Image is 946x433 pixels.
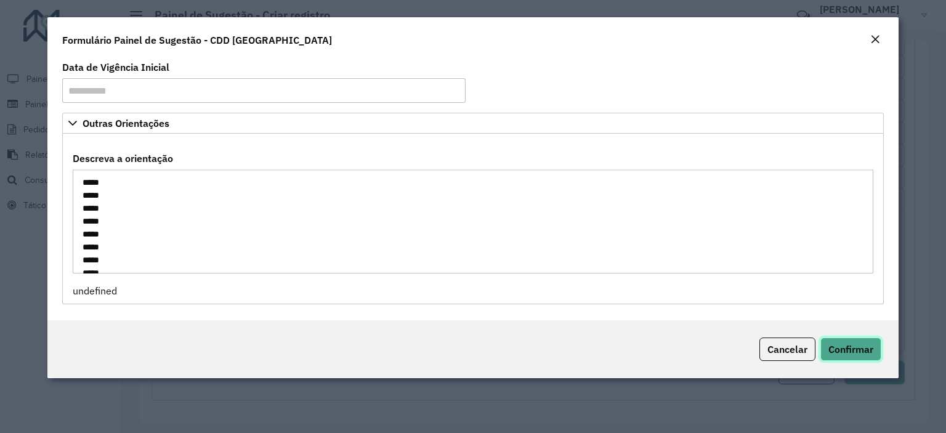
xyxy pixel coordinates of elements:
button: Close [867,32,884,48]
div: Outras Orientações [62,134,884,304]
label: Descreva a orientação [73,151,173,166]
label: Data de Vigência Inicial [62,60,169,75]
span: Cancelar [767,343,807,355]
span: undefined [73,285,117,297]
button: Confirmar [820,338,881,361]
span: Confirmar [828,343,873,355]
a: Outras Orientações [62,113,884,134]
h4: Formulário Painel de Sugestão - CDD [GEOGRAPHIC_DATA] [62,33,332,47]
button: Cancelar [759,338,815,361]
em: Fechar [870,34,880,44]
span: Outras Orientações [83,118,169,128]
